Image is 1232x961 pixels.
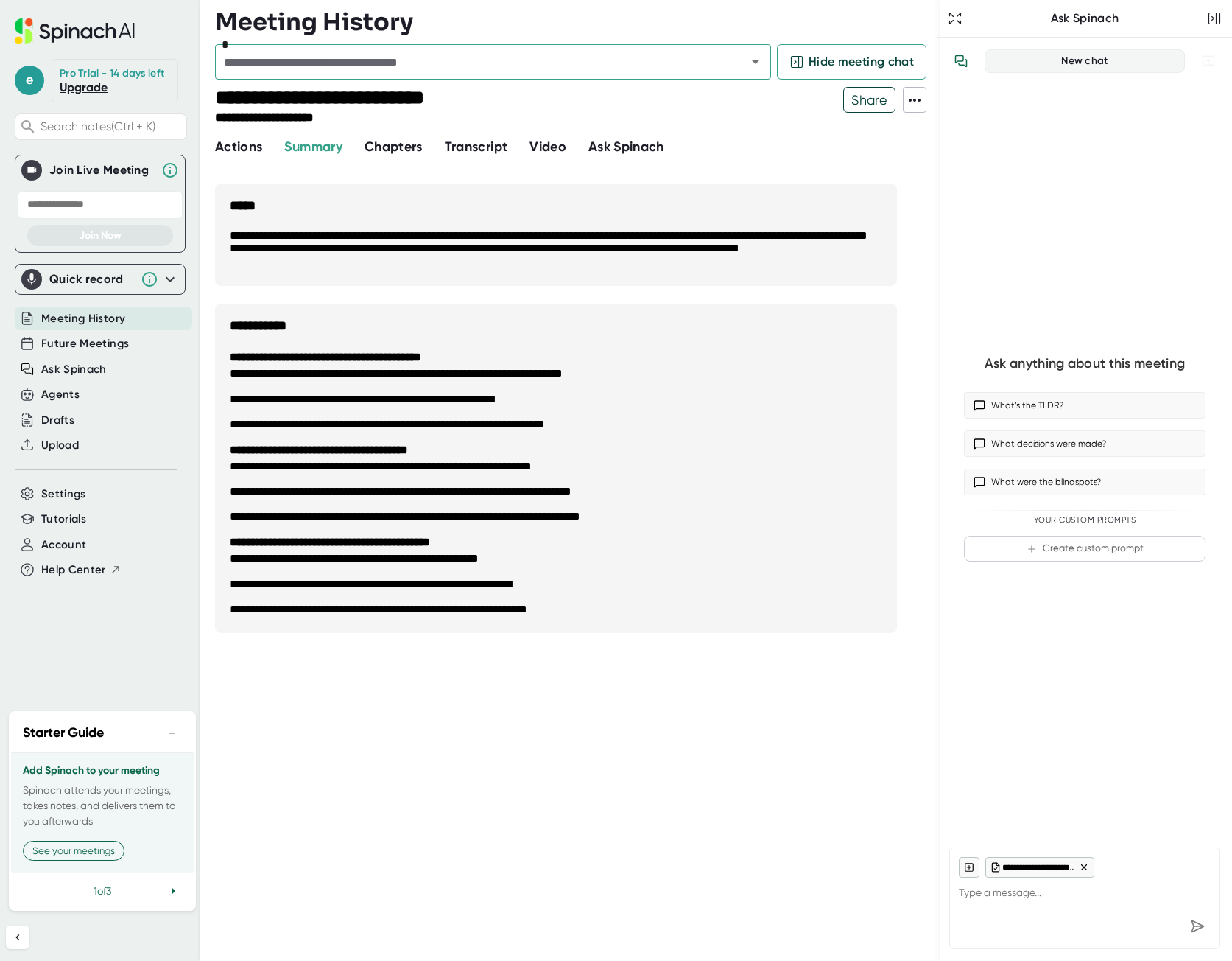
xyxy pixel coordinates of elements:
button: Transcript [445,137,508,157]
h2: Starter Guide [23,723,104,743]
a: Upgrade [60,80,108,94]
span: Help Center [41,562,106,579]
h3: Add Spinach to your meeting [23,765,182,777]
div: Quick record [21,265,179,294]
button: Actions [215,137,262,157]
span: Chapters [365,139,423,155]
button: Account [41,537,86,553]
button: Summary [284,137,342,157]
span: Share [844,87,895,113]
span: Actions [215,139,262,155]
span: Transcript [445,139,508,155]
button: Tutorials [41,511,86,528]
span: Hide meeting chat [809,53,914,71]
h3: Meeting History [215,8,413,36]
button: Settings [41,486,86,503]
button: Hide meeting chat [777,44,926,80]
button: Ask Spinach [588,137,664,157]
img: Join Live Meeting [24,163,39,178]
div: Pro Trial - 14 days left [60,67,164,80]
button: Video [529,137,566,157]
button: Future Meetings [41,335,129,352]
div: New chat [994,55,1175,68]
button: Upload [41,437,79,454]
button: What’s the TLDR? [964,392,1205,419]
button: View conversation history [946,46,976,76]
button: Drafts [41,412,74,429]
button: Meeting History [41,310,125,327]
span: Search notes (Ctrl + K) [41,119,183,133]
p: Spinach attends your meetings, takes notes, and delivers them to you afterwards [23,783,182,829]
button: Close conversation sidebar [1204,8,1225,29]
div: Join Live Meeting [49,163,154,178]
button: See your meetings [23,841,124,861]
button: Help Center [41,562,122,579]
button: Ask Spinach [41,361,107,378]
span: Join Now [79,229,122,242]
div: Ask anything about this meeting [985,355,1185,372]
button: Agents [41,386,80,403]
button: Open [745,52,766,72]
span: 1 of 3 [94,885,111,897]
button: Expand to Ask Spinach page [945,8,965,29]
button: Chapters [365,137,423,157]
button: Create custom prompt [964,536,1205,562]
button: Collapse sidebar [6,926,29,949]
span: e [15,66,44,95]
button: What were the blindspots? [964,469,1205,495]
div: Ask Spinach [965,11,1204,26]
button: − [163,722,182,744]
button: Share [843,87,895,113]
button: What decisions were made? [964,430,1205,457]
span: Video [529,139,566,155]
div: Send message [1184,913,1211,940]
div: Quick record [49,272,133,287]
div: Join Live MeetingJoin Live Meeting [21,155,179,185]
button: Join Now [27,225,173,246]
div: Your Custom Prompts [964,515,1205,525]
span: Summary [284,139,342,155]
span: Ask Spinach [588,139,664,155]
